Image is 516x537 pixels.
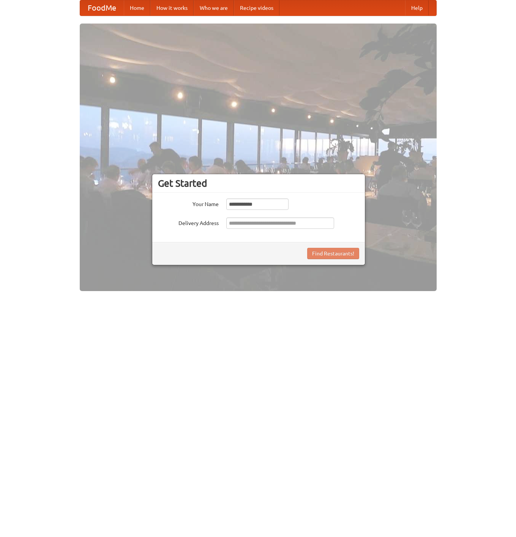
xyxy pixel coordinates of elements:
[158,178,359,189] h3: Get Started
[124,0,150,16] a: Home
[158,198,219,208] label: Your Name
[194,0,234,16] a: Who we are
[80,0,124,16] a: FoodMe
[158,217,219,227] label: Delivery Address
[405,0,429,16] a: Help
[150,0,194,16] a: How it works
[307,248,359,259] button: Find Restaurants!
[234,0,279,16] a: Recipe videos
